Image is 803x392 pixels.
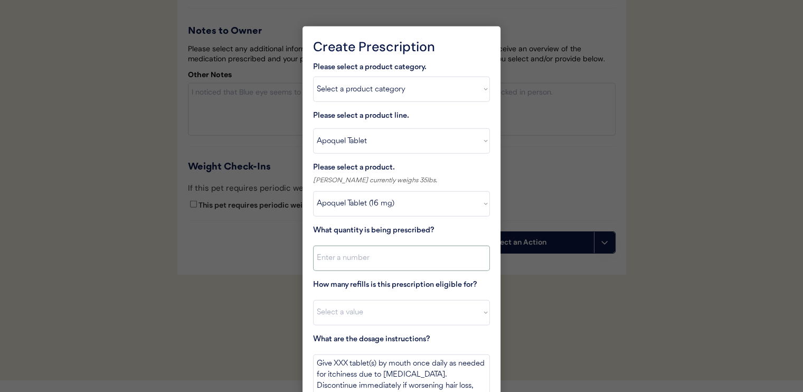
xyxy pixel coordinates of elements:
[313,333,490,347] div: What are the dosage instructions?
[313,162,490,175] div: Please select a product.
[313,279,490,292] div: How many refills is this prescription eligible for?
[313,246,490,271] input: Enter a number
[313,37,490,57] div: Create Prescription
[313,225,490,238] div: What quantity is being prescribed?
[313,175,490,186] div: [PERSON_NAME] currently weighs 35lbs.
[313,61,490,74] div: Please select a product category.
[313,110,419,123] div: Please select a product line.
